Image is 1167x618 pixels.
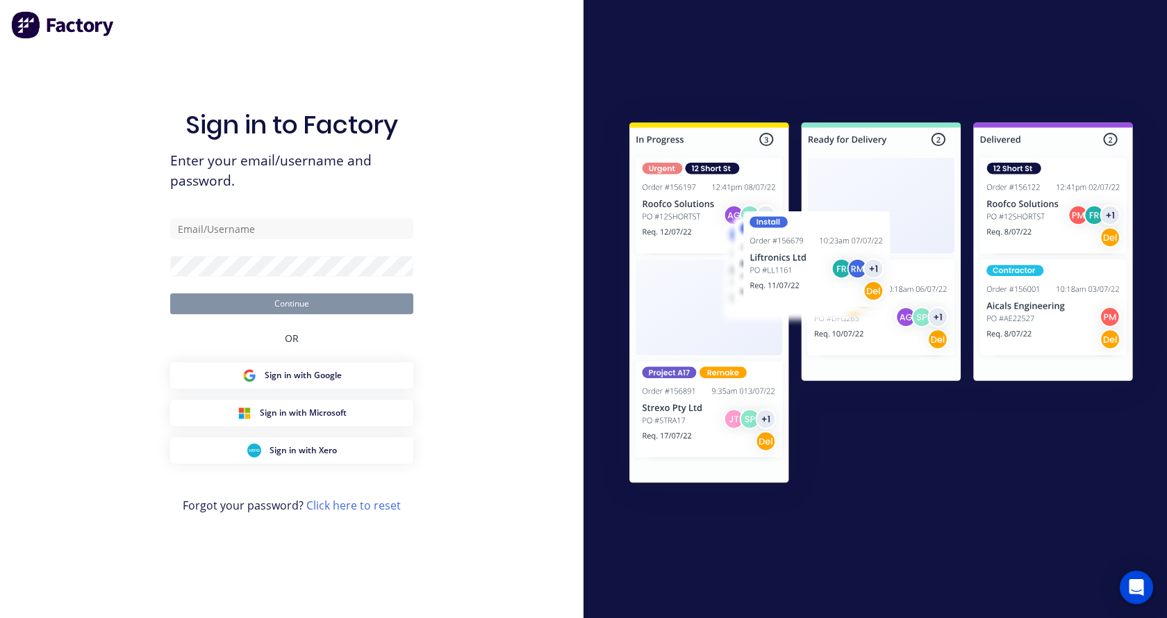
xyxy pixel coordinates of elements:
button: Microsoft Sign inSign in with Microsoft [170,400,413,426]
button: Google Sign inSign in with Google [170,362,413,389]
img: Factory [11,11,115,39]
h1: Sign in to Factory [185,110,398,140]
div: Open Intercom Messenger [1120,571,1153,604]
span: Sign in with Microsoft [260,407,347,419]
a: Click here to reset [306,498,401,513]
span: Sign in with Xero [270,444,337,457]
input: Email/Username [170,218,413,239]
img: Google Sign in [242,368,256,382]
img: Sign in [599,95,1164,516]
button: Continue [170,293,413,314]
span: Sign in with Google [265,369,342,382]
span: Forgot your password? [183,497,401,514]
img: Xero Sign in [247,444,261,457]
span: Enter your email/username and password. [170,151,413,191]
img: Microsoft Sign in [238,406,251,420]
button: Xero Sign inSign in with Xero [170,437,413,464]
div: OR [285,314,299,362]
